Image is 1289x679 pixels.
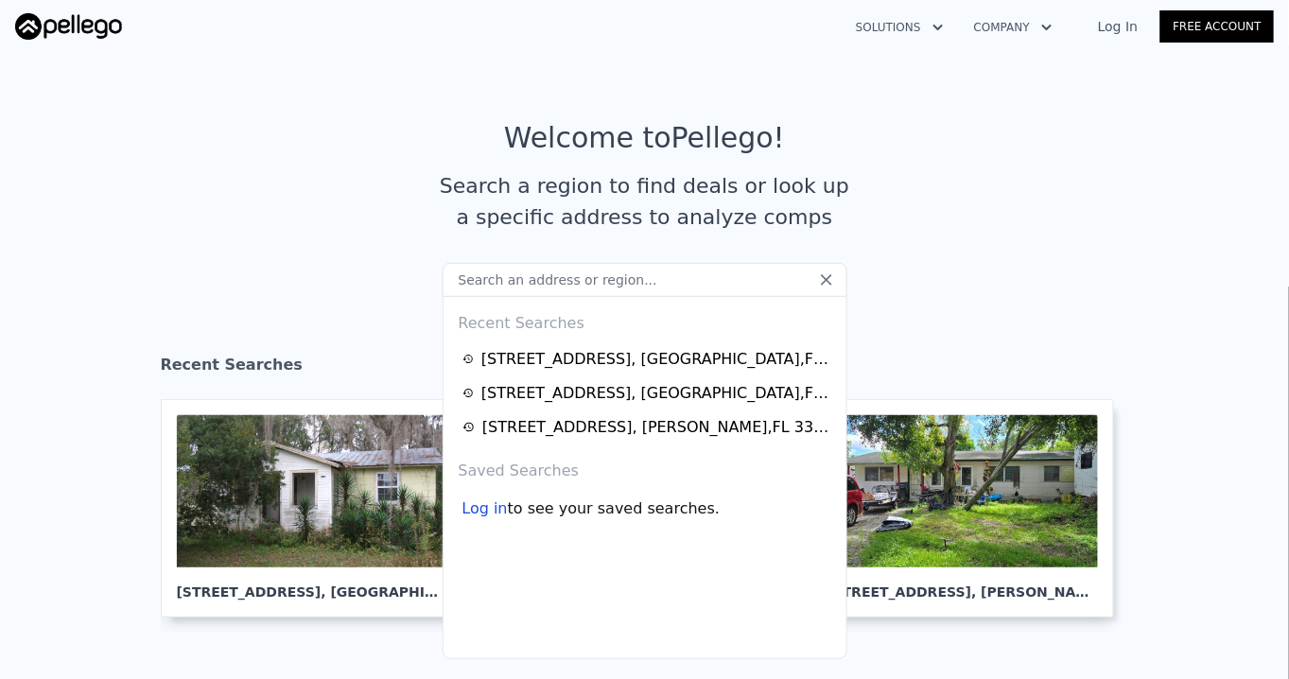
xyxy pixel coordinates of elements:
[451,444,839,490] div: Saved Searches
[15,13,122,40] img: Pellego
[177,567,447,601] div: [STREET_ADDRESS] , [GEOGRAPHIC_DATA]
[161,399,479,618] a: [STREET_ADDRESS], [GEOGRAPHIC_DATA]
[504,121,785,155] div: Welcome to Pellego !
[481,382,833,405] div: [STREET_ADDRESS] , [GEOGRAPHIC_DATA] , FL 33705
[1160,10,1274,43] a: Free Account
[443,263,847,297] input: Search an address or region...
[811,399,1129,618] a: [STREET_ADDRESS], [PERSON_NAME]
[508,497,720,520] span: to see your saved searches.
[462,416,833,439] a: [STREET_ADDRESS], [PERSON_NAME],FL 33714
[482,416,832,439] div: [STREET_ADDRESS] , [PERSON_NAME] , FL 33714
[462,497,508,520] div: Log in
[451,297,839,342] div: Recent Searches
[462,348,833,371] a: [STREET_ADDRESS], [GEOGRAPHIC_DATA],FL 32058
[1075,17,1160,36] a: Log In
[841,10,959,44] button: Solutions
[433,170,857,233] div: Search a region to find deals or look up a specific address to analyze comps
[959,10,1068,44] button: Company
[827,567,1098,601] div: [STREET_ADDRESS] , [PERSON_NAME]
[481,348,833,371] div: [STREET_ADDRESS] , [GEOGRAPHIC_DATA] , FL 32058
[462,382,833,405] a: [STREET_ADDRESS], [GEOGRAPHIC_DATA],FL 33705
[161,339,1129,399] div: Recent Searches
